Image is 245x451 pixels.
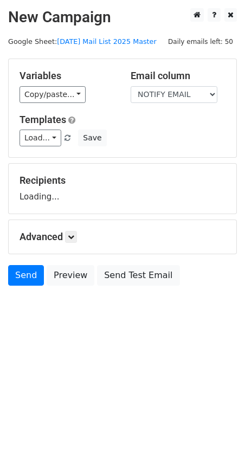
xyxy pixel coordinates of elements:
a: Copy/paste... [20,86,86,103]
h5: Variables [20,70,114,82]
small: Google Sheet: [8,37,157,46]
button: Save [78,130,106,146]
h5: Email column [131,70,225,82]
a: Preview [47,265,94,286]
a: Templates [20,114,66,125]
a: [DATE] Mail List 2025 Master [57,37,157,46]
h2: New Campaign [8,8,237,27]
a: Send Test Email [97,265,179,286]
a: Send [8,265,44,286]
h5: Advanced [20,231,225,243]
a: Load... [20,130,61,146]
a: Daily emails left: 50 [164,37,237,46]
h5: Recipients [20,175,225,186]
div: Loading... [20,175,225,203]
span: Daily emails left: 50 [164,36,237,48]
